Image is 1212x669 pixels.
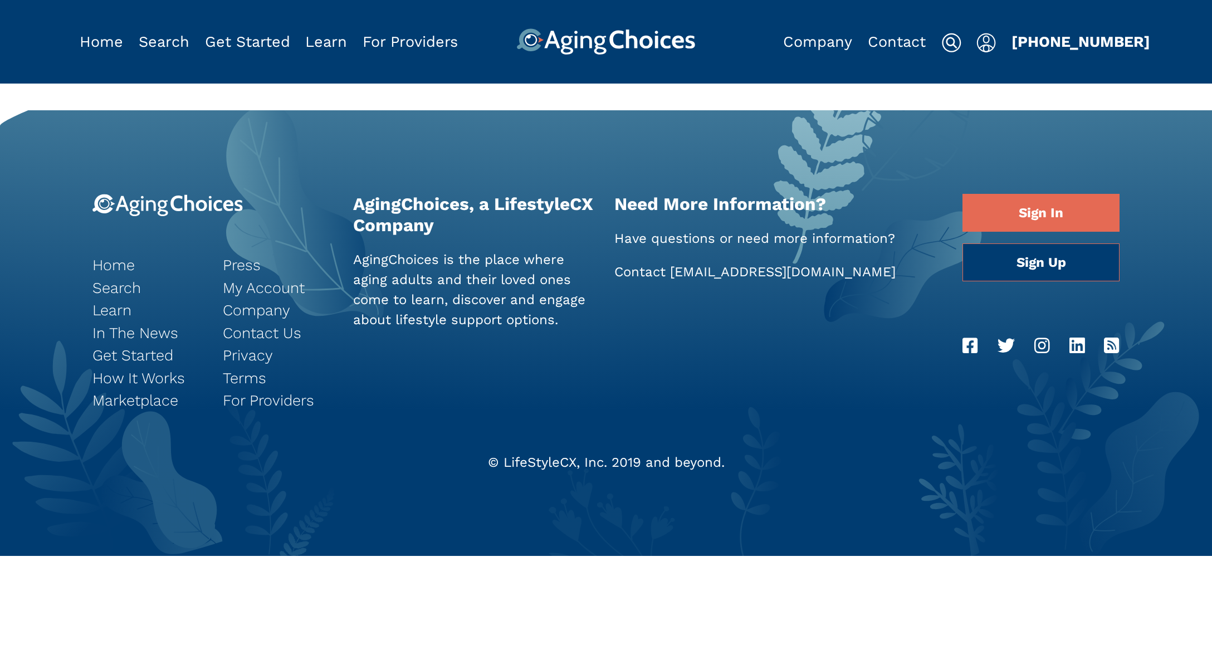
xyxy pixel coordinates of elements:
[139,28,189,55] div: Popover trigger
[92,367,206,390] a: How It Works
[139,33,189,51] a: Search
[92,344,206,367] a: Get Started
[998,333,1015,359] a: Twitter
[976,28,996,55] div: Popover trigger
[962,194,1120,232] a: Sign In
[962,333,978,359] a: Facebook
[363,33,458,51] a: For Providers
[670,264,896,280] a: [EMAIL_ADDRESS][DOMAIN_NAME]
[223,367,336,390] a: Terms
[92,254,206,277] a: Home
[353,250,598,330] p: AgingChoices is the place where aging adults and their loved ones come to learn, discover and eng...
[223,344,336,367] a: Privacy
[223,299,336,322] a: Company
[80,33,123,51] a: Home
[1069,333,1085,359] a: LinkedIn
[223,322,336,345] a: Contact Us
[84,452,1128,472] div: © LifeStyleCX, Inc. 2019 and beyond.
[962,243,1120,281] a: Sign Up
[1104,333,1120,359] a: RSS Feed
[1011,33,1150,51] a: [PHONE_NUMBER]
[205,33,290,51] a: Get Started
[516,28,695,55] img: AgingChoices
[614,262,946,282] p: Contact
[614,194,946,215] h2: Need More Information?
[614,228,946,248] p: Have questions or need more information?
[92,389,206,412] a: Marketplace
[92,277,206,300] a: Search
[223,277,336,300] a: My Account
[783,33,852,51] a: Company
[92,194,244,217] img: 9-logo.svg
[223,389,336,412] a: For Providers
[868,33,926,51] a: Contact
[1034,333,1050,359] a: Instagram
[305,33,347,51] a: Learn
[941,33,961,53] img: search-icon.svg
[223,254,336,277] a: Press
[353,194,598,236] h2: AgingChoices, a LifestyleCX Company
[92,299,206,322] a: Learn
[976,33,996,53] img: user-icon.svg
[92,322,206,345] a: In The News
